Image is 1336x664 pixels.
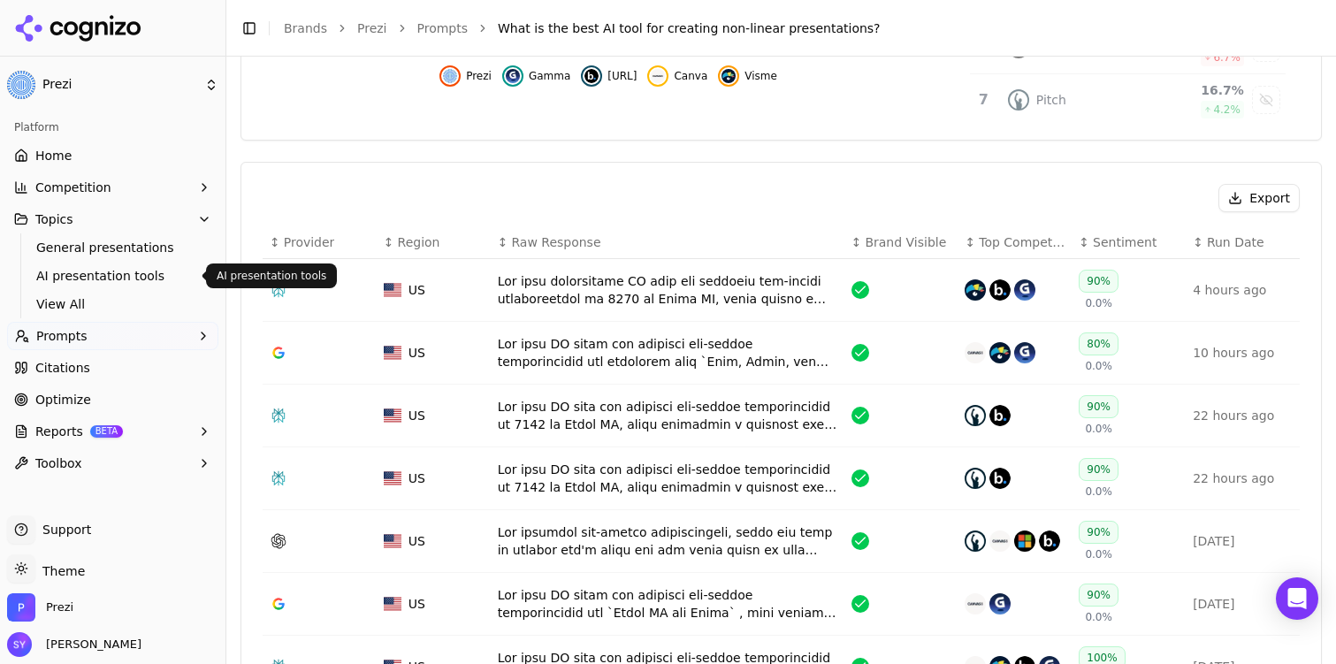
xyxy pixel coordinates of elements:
[1085,547,1112,561] span: 0.0%
[263,447,1300,510] tr: USUSLor ipsu DO sita con adipisci eli-seddoe temporincidid ut 7142 la Etdol MA, aliqu enimadmin v...
[35,210,73,228] span: Topics
[1193,532,1293,550] div: [DATE]
[39,637,141,653] span: [PERSON_NAME]
[989,405,1011,426] img: beautiful.ai
[398,233,440,251] span: Region
[1079,233,1179,251] div: ↕Sentiment
[529,69,570,83] span: Gamma
[1252,86,1280,114] button: Show pitch data
[1186,226,1300,259] th: Run Date
[36,239,190,256] span: General presentations
[1193,233,1293,251] div: ↕Run Date
[1218,184,1300,212] button: Export
[581,65,637,87] button: Hide beautiful.ai data
[498,233,837,251] div: ↕Raw Response
[1014,530,1035,552] img: microsoft
[263,226,377,259] th: Provider
[408,469,425,487] span: US
[357,19,387,37] a: Prezi
[1072,226,1186,259] th: Sentiment
[1085,422,1112,436] span: 0.0%
[7,205,218,233] button: Topics
[506,69,520,83] img: gamma
[384,408,401,423] img: US
[965,593,986,614] img: canva
[651,69,665,83] img: canva
[263,385,1300,447] tr: USUSLor ipsu DO sita con adipisci eli-seddoe temporincidid ut 7142 la Etdol MA, aliqu enimadmin v...
[35,423,83,440] span: Reports
[498,335,837,370] div: Lor ipsu DO sitam con adipisci eli-seddoe temporincidid utl etdolorem aliq `Enim, Admin, ven Quis...
[965,468,986,489] img: pitch
[498,19,881,37] span: What is the best AI tool for creating non-linear presentations?
[965,342,986,363] img: canva
[439,65,492,87] button: Hide prezi data
[718,65,777,87] button: Hide visme data
[511,233,600,251] span: Raw Response
[36,327,88,345] span: Prompts
[1085,296,1112,310] span: 0.0%
[491,226,844,259] th: Raw Response
[7,449,218,477] button: Toolbox
[498,398,837,433] div: Lor ipsu DO sita con adipisci eli-seddoe temporincidid ut 7142 la Etdol MA, aliqu enimadmin v qui...
[7,593,73,622] button: Open organization switcher
[1213,103,1241,117] span: 4.2 %
[498,523,837,559] div: Lor ipsumdol sit-ametco adipiscingeli, seddo eiu temp in utlabor etd'm aliqu eni adm venia quisn ...
[7,141,218,170] a: Home
[217,269,326,283] p: AI presentation tools
[502,65,570,87] button: Hide gamma data
[29,292,197,317] a: View All
[284,233,335,251] span: Provider
[607,69,637,83] span: [URL]
[384,233,484,251] div: ↕Region
[965,530,986,552] img: pitch
[90,425,123,438] span: BETA
[1008,89,1029,111] img: pitch
[958,226,1072,259] th: Top Competitors
[408,532,425,550] span: US
[35,359,90,377] span: Citations
[7,322,218,350] button: Prompts
[417,19,469,37] a: Prompts
[408,595,425,613] span: US
[377,226,491,259] th: Region
[1164,81,1243,99] div: 16.7 %
[263,573,1300,636] tr: USUSLor ipsu DO sitam con adipisci eli-seddoe temporincidid utl `Etdol MA ali Enima` , mini venia...
[263,259,1300,322] tr: USUSLor ipsu dolorsitame CO adip eli seddoeiu tem-incidi utlaboreetdol ma 8270 al Enima MI, venia...
[270,233,370,251] div: ↕Provider
[35,564,85,578] span: Theme
[674,69,707,83] span: Canva
[965,279,986,301] img: visme
[1079,458,1118,481] div: 90%
[970,74,1286,126] tr: 7pitchPitch16.7%4.2%Show pitch data
[408,281,425,299] span: US
[1079,332,1118,355] div: 80%
[384,346,401,360] img: US
[1014,342,1035,363] img: gamma
[7,113,218,141] div: Platform
[865,233,946,251] span: Brand Visible
[408,344,425,362] span: US
[263,322,1300,385] tr: USUSLor ipsu DO sitam con adipisci eli-seddoe temporincidid utl etdolorem aliq `Enim, Admin, ven ...
[1079,395,1118,418] div: 90%
[29,235,197,260] a: General presentations
[466,69,492,83] span: Prezi
[977,89,990,111] div: 7
[965,405,986,426] img: pitch
[989,342,1011,363] img: visme
[46,599,73,615] span: Prezi
[1085,359,1112,373] span: 0.0%
[7,632,32,657] img: Stephanie Yu
[1014,279,1035,301] img: gamma
[1213,50,1241,65] span: 6.7 %
[384,597,401,611] img: US
[35,454,82,472] span: Toolbox
[989,468,1011,489] img: beautiful.ai
[1207,233,1264,251] span: Run Date
[35,147,72,164] span: Home
[1193,344,1293,362] div: 10 hours ago
[7,632,141,657] button: Open user button
[744,69,777,83] span: Visme
[1276,577,1318,620] div: Open Intercom Messenger
[1193,407,1293,424] div: 22 hours ago
[721,69,736,83] img: visme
